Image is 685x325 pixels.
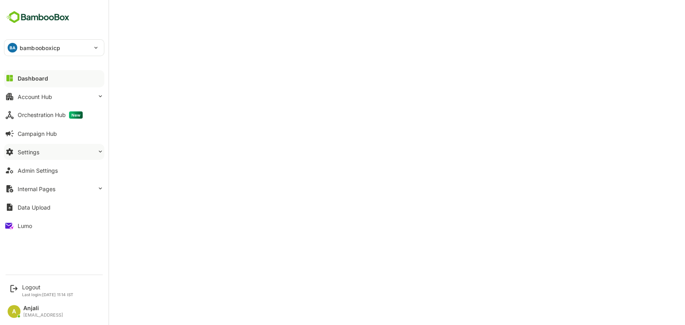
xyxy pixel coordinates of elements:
[18,130,57,137] div: Campaign Hub
[18,222,32,229] div: Lumo
[4,125,104,141] button: Campaign Hub
[8,305,20,318] div: A
[18,75,48,82] div: Dashboard
[23,313,63,318] div: [EMAIL_ADDRESS]
[69,111,83,119] span: New
[4,89,104,105] button: Account Hub
[20,44,61,52] p: bambooboxicp
[18,186,55,192] div: Internal Pages
[22,292,73,297] p: Last login: [DATE] 11:14 IST
[4,144,104,160] button: Settings
[4,162,104,178] button: Admin Settings
[18,204,51,211] div: Data Upload
[18,93,52,100] div: Account Hub
[4,10,72,25] img: BambooboxFullLogoMark.5f36c76dfaba33ec1ec1367b70bb1252.svg
[8,43,17,52] div: BA
[4,181,104,197] button: Internal Pages
[4,107,104,123] button: Orchestration HubNew
[4,218,104,234] button: Lumo
[4,70,104,86] button: Dashboard
[4,40,104,56] div: BAbambooboxicp
[4,199,104,215] button: Data Upload
[18,111,83,119] div: Orchestration Hub
[22,284,73,291] div: Logout
[18,167,58,174] div: Admin Settings
[23,305,63,312] div: Anjali
[18,149,39,155] div: Settings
